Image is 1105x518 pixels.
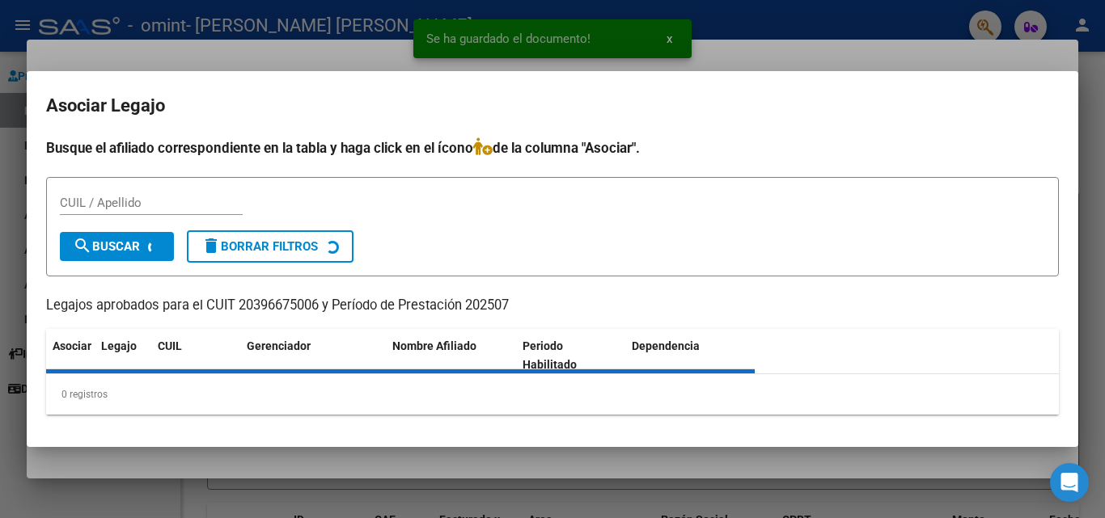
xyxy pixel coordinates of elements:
[523,339,577,371] span: Periodo Habilitado
[46,329,95,382] datatable-header-cell: Asociar
[516,329,625,382] datatable-header-cell: Periodo Habilitado
[53,339,91,352] span: Asociar
[101,339,137,352] span: Legajo
[46,296,1059,316] p: Legajos aprobados para el CUIT 20396675006 y Período de Prestación 202507
[632,339,700,352] span: Dependencia
[73,239,140,254] span: Buscar
[46,374,1059,415] div: 0 registros
[240,329,386,382] datatable-header-cell: Gerenciador
[201,239,318,254] span: Borrar Filtros
[46,91,1059,121] h2: Asociar Legajo
[187,230,354,263] button: Borrar Filtros
[73,236,92,255] mat-icon: search
[60,232,174,261] button: Buscar
[201,236,221,255] mat-icon: delete
[392,339,476,352] span: Nombre Afiliado
[386,329,516,382] datatable-header-cell: Nombre Afiliado
[247,339,311,352] span: Gerenciador
[95,329,151,382] datatable-header-cell: Legajo
[46,137,1059,158] h4: Busque el afiliado correspondiente en la tabla y haga click en el ícono de la columna "Asociar".
[158,339,182,352] span: CUIL
[151,329,240,382] datatable-header-cell: CUIL
[625,329,756,382] datatable-header-cell: Dependencia
[1050,463,1089,502] div: Open Intercom Messenger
